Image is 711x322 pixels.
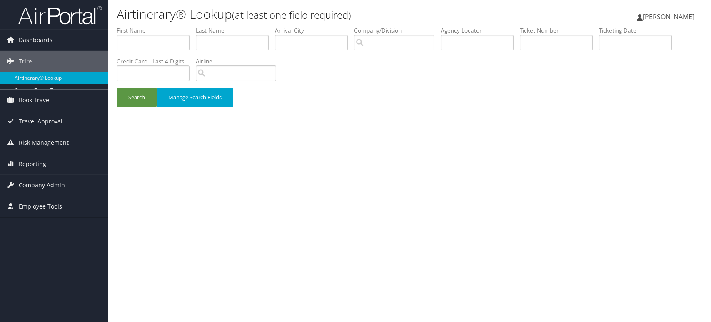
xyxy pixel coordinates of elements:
label: Airline [196,57,282,65]
button: Manage Search Fields [157,88,233,107]
span: Employee Tools [19,196,62,217]
img: airportal-logo.png [18,5,102,25]
span: Travel Approval [19,111,62,132]
label: Credit Card - Last 4 Digits [117,57,196,65]
span: [PERSON_NAME] [643,12,694,21]
label: Ticketing Date [599,26,678,35]
span: Risk Management [19,132,69,153]
span: Trips [19,51,33,72]
span: Book Travel [19,90,51,111]
label: Last Name [196,26,275,35]
small: (at least one field required) [232,8,351,22]
label: Company/Division [354,26,441,35]
h1: Airtinerary® Lookup [117,5,507,23]
a: [PERSON_NAME] [637,4,703,29]
button: Search [117,88,157,107]
label: Arrival City [275,26,354,35]
span: Dashboards [19,30,52,50]
label: Agency Locator [441,26,520,35]
span: Company Admin [19,175,65,196]
label: Ticket Number [520,26,599,35]
label: First Name [117,26,196,35]
span: Reporting [19,153,46,174]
